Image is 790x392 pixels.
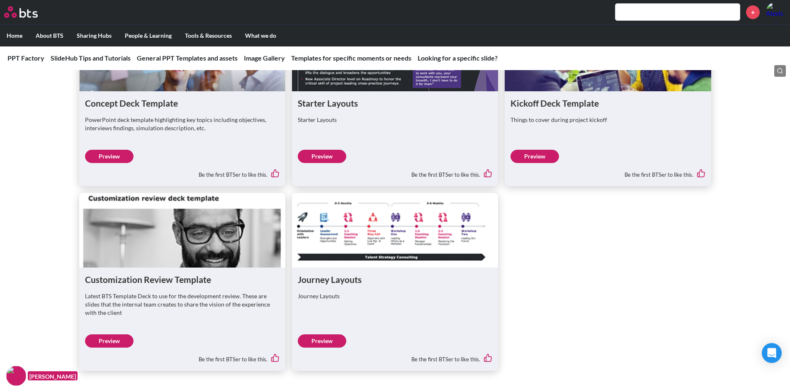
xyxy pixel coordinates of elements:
a: Preview [85,150,134,163]
a: General PPT Templates and assets [137,54,238,62]
div: Be the first BTSer to like this. [85,348,280,365]
h1: Starter Layouts [298,97,492,109]
div: Be the first BTSer to like this. [510,163,705,180]
figcaption: [PERSON_NAME] [28,371,78,381]
img: F [6,366,26,386]
a: Profile [766,2,786,22]
label: What we do [238,25,283,46]
a: Looking for a specific slide? [418,54,498,62]
a: SlideHub Tips and Tutorials [51,54,131,62]
p: Starter Layouts [298,116,492,124]
a: Preview [298,150,346,163]
a: Templates for specific moments or needs [291,54,411,62]
a: PPT Factory [7,54,44,62]
h1: Concept Deck Template [85,97,280,109]
p: Latest BTS Template Deck to use for the development review. These are slides that the internal te... [85,292,280,317]
a: Preview [85,334,134,348]
label: About BTS [29,25,70,46]
h1: Kickoff Deck Template [510,97,705,109]
h1: Customization Review Template [85,273,280,285]
a: Go home [4,6,53,18]
a: Image Gallery [244,54,285,62]
p: Journey Layouts [298,292,492,300]
p: PowerPoint deck template highlighting key topics including objectives, interviews findings, simul... [85,116,280,132]
div: Be the first BTSer to like this. [298,348,492,365]
a: Preview [298,334,346,348]
img: BTS Logo [4,6,38,18]
a: Preview [510,150,559,163]
h1: Journey Layouts [298,273,492,285]
label: Tools & Resources [178,25,238,46]
div: Open Intercom Messenger [762,343,782,363]
a: + [746,5,760,19]
p: Things to cover during project kickoff [510,116,705,124]
div: Be the first BTSer to like this. [85,163,280,180]
label: Sharing Hubs [70,25,118,46]
label: People & Learning [118,25,178,46]
img: Alexis Fernandez [766,2,786,22]
div: Be the first BTSer to like this. [298,163,492,180]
